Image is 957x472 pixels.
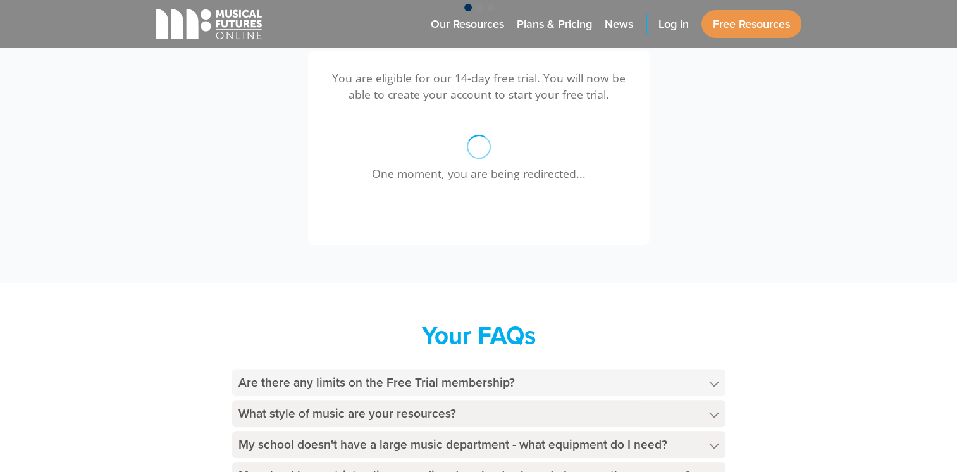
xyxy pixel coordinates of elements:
[232,400,725,427] h4: What style of music are your resources?
[431,16,504,33] span: Our Resources
[327,70,631,103] p: You are eligible for our 14-day free trial. You will now be able to create your account to start ...
[658,16,689,33] span: Log in
[701,10,801,38] a: Free Resources
[517,16,592,33] span: Plans & Pricing
[232,321,725,350] h2: Your FAQs
[232,369,725,396] h4: Are there any limits on the Free Trial membership?
[352,165,605,182] p: One moment, you are being redirected...
[605,16,633,33] span: News
[232,431,725,458] h4: My school doesn't have a large music department - what equipment do I need?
